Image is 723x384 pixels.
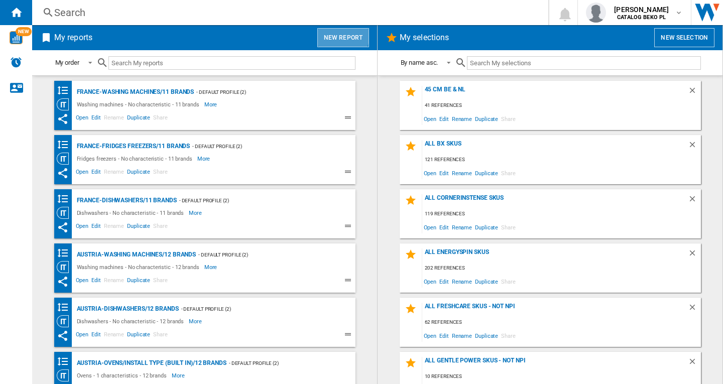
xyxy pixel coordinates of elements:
[317,28,369,47] button: New report
[74,248,196,261] div: Austria-Washing machines/12 brands
[654,28,714,47] button: New selection
[422,262,701,275] div: 202 references
[16,27,32,36] span: NEW
[57,113,69,125] ng-md-icon: This report has been shared with you
[422,86,688,99] div: 45 cm be & NL
[74,207,189,219] div: Dishwashers - No characteristic - 11 brands
[74,369,172,381] div: Ovens - 1 characteristics - 12 brands
[126,113,152,125] span: Duplicate
[102,113,126,125] span: Rename
[10,56,22,68] img: alerts-logo.svg
[90,113,102,125] span: Edit
[90,221,102,233] span: Edit
[90,330,102,342] span: Edit
[179,303,335,315] div: - Default profile (2)
[74,357,226,369] div: Austria-Ovens/INSTALL TYPE (BUILT IN)/12 brands
[152,113,169,125] span: Share
[450,329,473,342] span: Rename
[10,31,23,44] img: wise-card.svg
[500,275,517,288] span: Share
[102,221,126,233] span: Rename
[422,370,701,383] div: 10 references
[422,194,688,208] div: ALL cornerinstense skus
[189,315,203,327] span: More
[74,98,204,110] div: Washing machines - No characteristic - 11 brands
[450,220,473,234] span: Rename
[422,316,701,329] div: 62 references
[500,220,517,234] span: Share
[473,329,500,342] span: Duplicate
[57,369,74,381] div: Category View
[57,98,74,110] div: Category View
[422,140,688,154] div: all bx skus
[438,112,450,125] span: Edit
[57,315,74,327] div: Category View
[74,330,90,342] span: Open
[126,276,152,288] span: Duplicate
[688,194,701,208] div: Delete
[152,221,169,233] span: Share
[422,357,688,370] div: all gentle power skus - not npi
[74,113,90,125] span: Open
[102,167,126,179] span: Rename
[614,5,669,15] span: [PERSON_NAME]
[500,112,517,125] span: Share
[126,221,152,233] span: Duplicate
[57,330,69,342] ng-md-icon: This report has been shared with you
[74,86,194,98] div: France-Washing machines/11 brands
[57,301,74,314] div: Brands banding
[172,369,186,381] span: More
[74,140,190,153] div: France-Fridges freezers/11 brands
[422,329,438,342] span: Open
[450,112,473,125] span: Rename
[74,261,204,273] div: Washing machines - No characteristic - 12 brands
[189,207,203,219] span: More
[204,98,219,110] span: More
[422,248,688,262] div: all energyspin skus
[438,166,450,180] span: Edit
[473,275,500,288] span: Duplicate
[688,248,701,262] div: Delete
[204,261,219,273] span: More
[450,166,473,180] span: Rename
[74,194,177,207] div: France-Dishwashers/11 brands
[57,247,74,260] div: Brands banding
[422,154,701,166] div: 121 references
[57,207,74,219] div: Category View
[74,153,197,165] div: Fridges freezers - No characteristic - 11 brands
[74,167,90,179] span: Open
[57,193,74,205] div: Brands banding
[586,3,606,23] img: profile.jpg
[177,194,335,207] div: - Default profile (2)
[102,276,126,288] span: Rename
[74,315,189,327] div: Dishwashers - No characteristic - 12 brands
[422,99,701,112] div: 41 references
[401,59,438,66] div: By name asc.
[74,221,90,233] span: Open
[57,139,74,151] div: Brands banding
[57,153,74,165] div: Category View
[57,276,69,288] ng-md-icon: This report has been shared with you
[226,357,335,369] div: - Default profile (2)
[422,112,438,125] span: Open
[398,28,451,47] h2: My selections
[152,167,169,179] span: Share
[688,140,701,154] div: Delete
[500,329,517,342] span: Share
[126,167,152,179] span: Duplicate
[57,261,74,273] div: Category View
[617,14,666,21] b: CATALOG BEKO PL
[422,208,701,220] div: 119 references
[90,167,102,179] span: Edit
[52,28,94,47] h2: My reports
[55,59,79,66] div: My order
[422,220,438,234] span: Open
[422,303,688,316] div: all freshcare skus - not npi
[74,303,179,315] div: Austria-Dishwashers/12 brands
[438,275,450,288] span: Edit
[422,275,438,288] span: Open
[500,166,517,180] span: Share
[467,56,700,70] input: Search My selections
[57,221,69,233] ng-md-icon: This report has been shared with you
[152,330,169,342] span: Share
